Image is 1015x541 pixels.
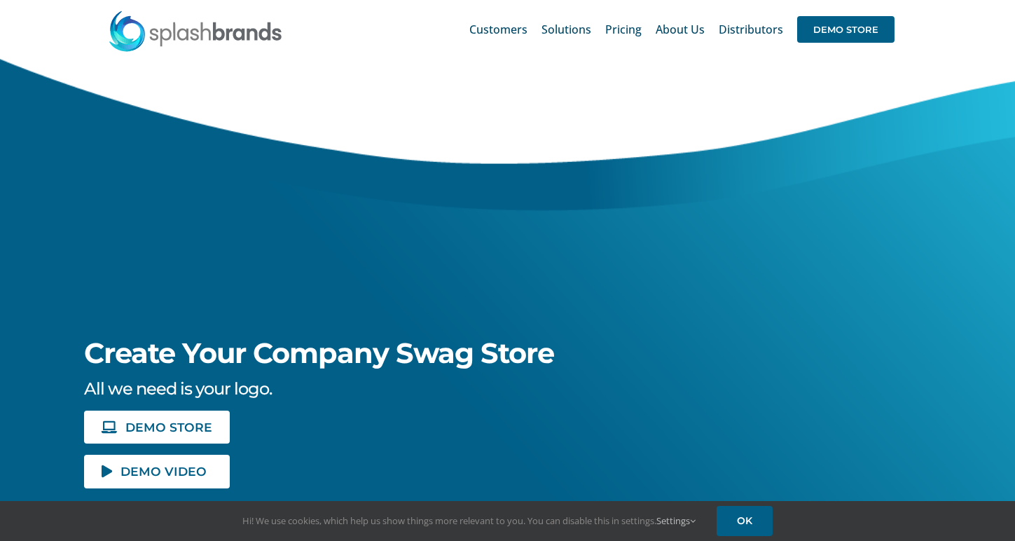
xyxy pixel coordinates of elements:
a: DEMO STORE [84,411,230,444]
span: Solutions [541,24,591,35]
img: SplashBrands.com Logo [108,10,283,52]
a: Pricing [605,7,642,52]
span: DEMO VIDEO [120,465,207,477]
span: Hi! We use cookies, which help us show things more relevant to you. You can disable this in setti... [242,514,696,527]
span: Customers [469,24,527,35]
span: About Us [656,24,705,35]
a: DEMO STORE [797,7,895,52]
span: DEMO STORE [125,421,212,433]
span: Create Your Company Swag Store [84,336,554,370]
nav: Main Menu [469,7,895,52]
span: All we need is your logo. [84,378,272,399]
a: Customers [469,7,527,52]
span: Distributors [719,24,783,35]
a: OK [717,506,773,536]
span: DEMO STORE [797,16,895,43]
a: Distributors [719,7,783,52]
span: Pricing [605,24,642,35]
a: Settings [656,514,696,527]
